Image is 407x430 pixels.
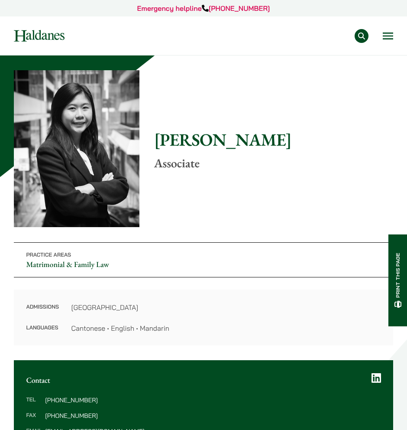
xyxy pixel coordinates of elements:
[26,252,71,258] span: Practice Areas
[71,302,381,313] dd: [GEOGRAPHIC_DATA]
[154,156,393,171] p: Associate
[383,33,393,39] button: Open menu
[14,30,65,42] img: Logo of Haldanes
[26,260,109,270] a: Matrimonial & Family Law
[26,413,42,428] dt: Fax
[355,29,368,43] button: Search
[154,129,393,150] h1: [PERSON_NAME]
[26,376,381,385] h2: Contact
[137,4,270,13] a: Emergency helpline[PHONE_NUMBER]
[26,323,59,333] dt: Languages
[26,302,59,323] dt: Admissions
[371,373,381,384] a: LinkedIn
[45,397,381,403] dd: [PHONE_NUMBER]
[71,323,381,333] dd: Cantonese • English • Mandarin
[26,397,42,413] dt: Tel
[45,413,381,419] dd: [PHONE_NUMBER]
